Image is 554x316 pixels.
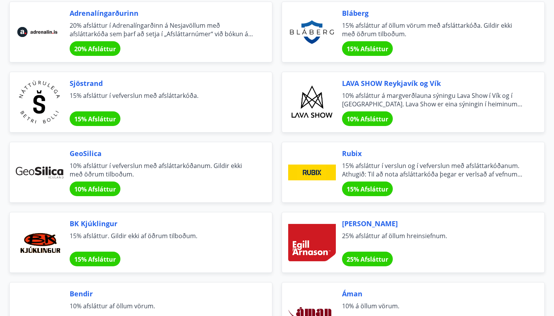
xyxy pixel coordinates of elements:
span: 10% Afsláttur [347,115,388,123]
span: Áman [342,289,526,299]
span: Adrenalíngarðurinn [70,8,254,18]
span: 10% Afsláttur [74,185,116,193]
span: 20% afsláttur í Adrenalíngarðinn á Nesjavöllum með afsláttarkóða sem þarf að setja í „Afsláttarnú... [70,21,254,38]
span: 15% Afsláttur [74,115,116,123]
span: 15% afsláttur af öllum vörum með afsláttarkóða. Gildir ekki með öðrum tilboðum. [342,21,526,38]
span: 15% afsláttur í vefverslun með afsláttarkóða. [70,91,254,108]
span: 15% Afsláttur [347,45,388,53]
span: LAVA SHOW Reykjavík og Vík [342,78,526,88]
span: GeoSilica [70,148,254,158]
span: Sjöstrand [70,78,254,88]
span: 10% afsláttur í vefverslun með afsláttarkóðanum. Gildir ekki með öðrum tilboðum. [70,161,254,178]
span: 25% Afsláttur [347,255,388,264]
span: [PERSON_NAME] [342,219,526,229]
span: 15% afsláttur. Gildir ekki af öðrum tilboðum. [70,232,254,249]
span: Rubix [342,148,526,158]
span: 25% afsláttur af öllum hreinsiefnum. [342,232,526,249]
span: Bendir [70,289,254,299]
span: 10% afsláttur á margverðlauna sýningu Lava Show í Vík og í [GEOGRAPHIC_DATA]. Lava Show er eina s... [342,91,526,108]
span: 15% Afsláttur [347,185,388,193]
span: 15% afsláttur í verslun og í vefverslun með afsláttarkóðanum. Athugið: Til að nota afsláttarkóða ... [342,161,526,178]
span: BK Kjúklingur [70,219,254,229]
span: 20% Afsláttur [74,45,116,53]
span: Bláberg [342,8,526,18]
span: 15% Afsláttur [74,255,116,264]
